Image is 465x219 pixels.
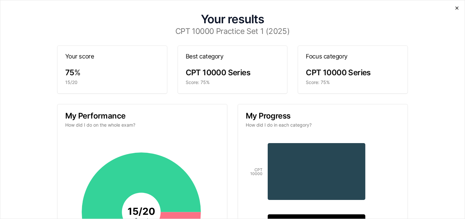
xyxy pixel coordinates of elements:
[65,79,159,86] div: 15/20
[65,54,159,60] h3: Your score
[306,54,400,60] h3: Focus category
[186,68,250,77] span: CPT 10000 Series
[65,112,219,120] h3: My Performance
[254,167,263,172] tspan: CPT
[246,112,400,120] h3: My Progress
[127,205,155,217] tspan: 15 / 20
[246,122,400,128] p: How did I do in each category?
[74,68,81,77] span: %
[186,79,280,86] div: Score: 75%
[306,79,400,86] div: Score: 75%
[65,68,74,77] span: 75
[250,171,263,176] tspan: 10000
[65,122,219,128] p: How did I do on the whole exam?
[13,13,452,25] h1: Your results
[13,27,452,35] h3: CPT 10000 Practice Set 1 (2025)
[186,54,280,60] h3: Best category
[306,68,370,77] span: CPT 10000 Series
